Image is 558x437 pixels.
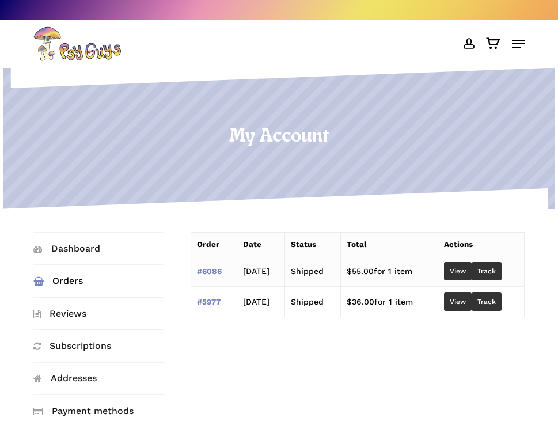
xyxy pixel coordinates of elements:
span: Date [243,240,261,249]
span: $ [347,297,352,306]
img: PsyGuys [33,26,121,61]
a: Addresses [33,363,164,394]
a: Subscriptions [33,330,164,362]
a: Navigation Menu [512,38,525,50]
span: 36.00 [347,297,374,306]
span: Total [347,240,366,249]
a: View order number 6086 [197,267,222,276]
a: Reviews [33,298,164,329]
a: Dashboard [33,233,164,264]
td: for 1 item [340,287,438,317]
td: Shipped [284,256,340,287]
time: [DATE] [243,297,269,306]
time: [DATE] [243,267,269,276]
a: View order 5977 [444,292,472,311]
a: Track order number 5977 [472,292,502,311]
a: View order number 5977 [197,297,221,306]
a: View order 6086 [444,262,472,280]
a: Orders [33,265,164,297]
span: 55.00 [347,267,374,276]
span: Order [197,240,219,249]
td: Shipped [284,287,340,317]
span: Status [291,240,316,249]
a: Cart [480,26,506,61]
span: $ [347,267,352,276]
td: for 1 item [340,256,438,287]
a: Payment methods [33,395,164,427]
a: Track order number 6086 [472,262,502,280]
span: Actions [444,240,473,249]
